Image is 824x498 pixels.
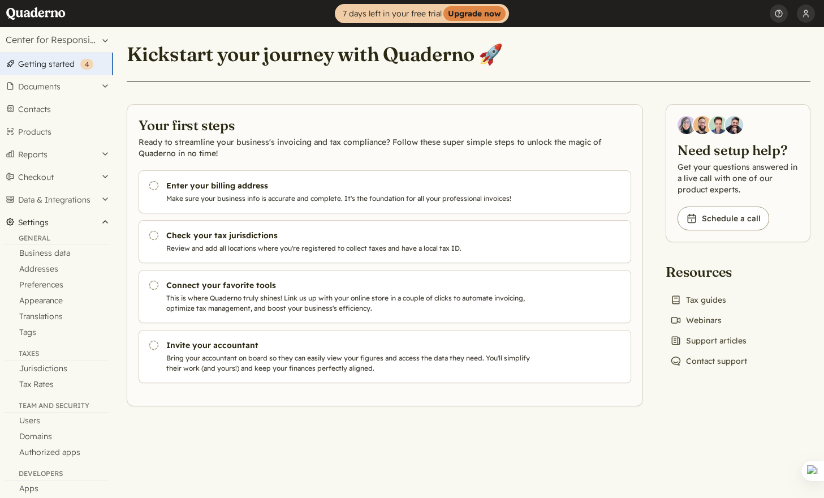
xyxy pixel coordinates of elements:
[85,60,89,68] span: 4
[5,349,109,360] div: Taxes
[166,340,546,351] h3: Invite your accountant
[139,136,631,159] p: Ready to streamline your business's invoicing and tax compliance? Follow these super simple steps...
[5,401,109,413] div: Team and security
[166,293,546,314] p: This is where Quaderno truly shines! Link us up with your online store in a couple of clicks to a...
[139,330,631,383] a: Invite your accountant Bring your accountant on board so they can easily view your figures and ac...
[5,469,109,480] div: Developers
[139,270,631,323] a: Connect your favorite tools This is where Quaderno truly shines! Link us up with your online stor...
[166,280,546,291] h3: Connect your favorite tools
[166,194,546,204] p: Make sure your business info is accurate and complete. It's the foundation for all your professio...
[666,292,731,308] a: Tax guides
[5,234,109,245] div: General
[666,333,751,349] a: Support articles
[166,180,546,191] h3: Enter your billing address
[678,141,799,159] h2: Need setup help?
[666,312,726,328] a: Webinars
[166,243,546,254] p: Review and add all locations where you're registered to collect taxes and have a local tax ID.
[693,116,711,134] img: Jairo Fumero, Account Executive at Quaderno
[139,220,631,263] a: Check your tax jurisdictions Review and add all locations where you're registered to collect taxe...
[166,230,546,241] h3: Check your tax jurisdictions
[139,170,631,213] a: Enter your billing address Make sure your business info is accurate and complete. It's the founda...
[127,42,503,67] h1: Kickstart your journey with Quaderno 🚀
[725,116,743,134] img: Javier Rubio, DevRel at Quaderno
[443,6,506,21] strong: Upgrade now
[678,207,769,230] a: Schedule a call
[139,116,631,134] h2: Your first steps
[166,353,546,373] p: Bring your accountant on board so they can easily view your figures and access the data they need...
[678,161,799,195] p: Get your questions answered in a live call with one of our product experts.
[678,116,696,134] img: Diana Carrasco, Account Executive at Quaderno
[335,4,509,23] a: 7 days left in your free trialUpgrade now
[666,263,752,281] h2: Resources
[709,116,727,134] img: Ivo Oltmans, Business Developer at Quaderno
[666,353,752,369] a: Contact support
